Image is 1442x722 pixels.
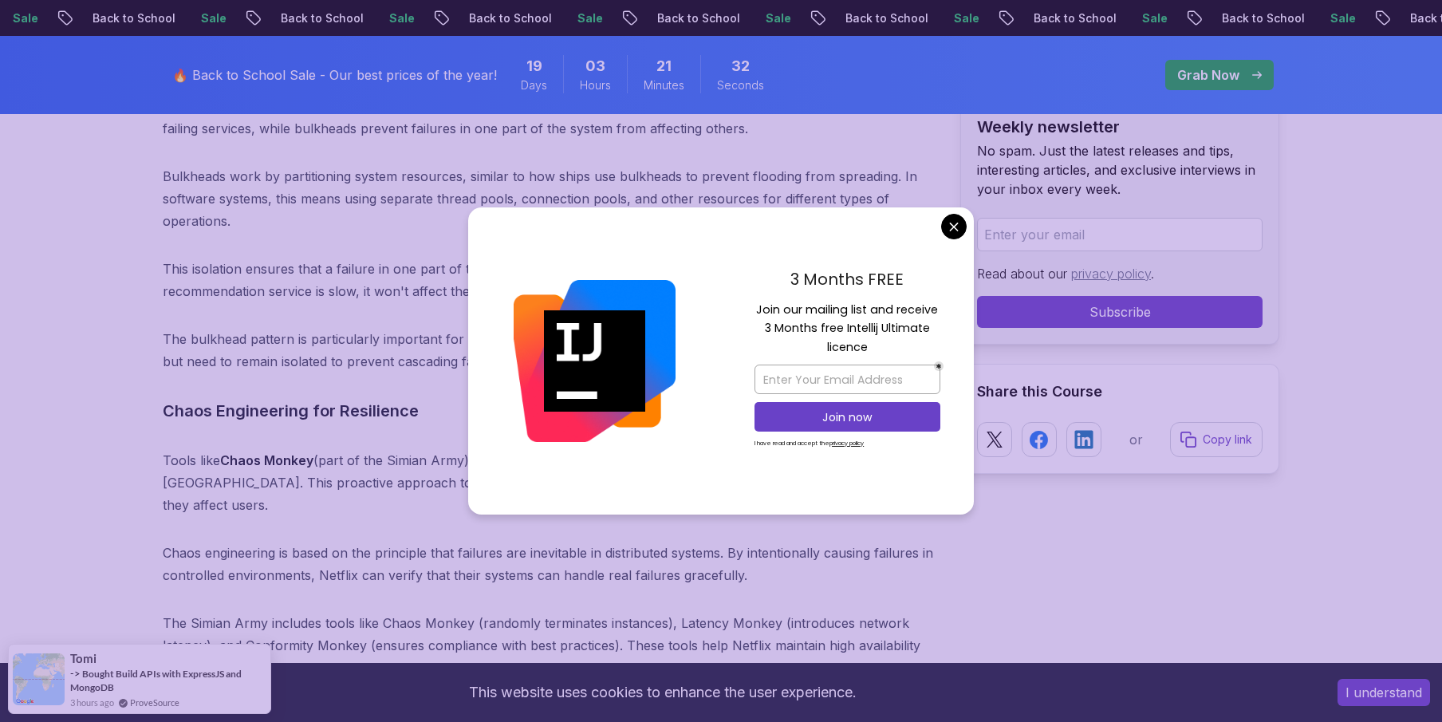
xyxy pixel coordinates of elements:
input: Enter your email [977,218,1263,251]
p: Copy link [1203,432,1252,448]
p: The bulkhead pattern is particularly important for Netflix's microservices architecture, where se... [163,328,935,373]
p: This isolation ensures that a failure in one part of the system doesn't cascade to other parts. F... [163,258,935,302]
span: -> [70,667,81,680]
p: Bulkheads work by partitioning system resources, similar to how ships use bulkheads to prevent fl... [163,165,935,232]
p: 🔥 Back to School Sale - Our best prices of the year! [172,65,497,85]
p: The Simian Army includes tools like Chaos Monkey (randomly terminates instances), Latency Monkey ... [163,612,935,679]
p: or [1129,430,1143,449]
p: Back to School [78,10,187,26]
h3: Chaos Engineering for Resilience [163,398,935,424]
p: Back to School [455,10,563,26]
h2: Share this Course [977,381,1263,403]
a: Bought Build APIs with ExpressJS and MongoDB [70,668,242,693]
p: Sale [751,10,802,26]
p: Patterns popularized via Hystrix help prevent service failures from snowballing through the syste... [163,95,935,140]
span: 21 Minutes [656,55,672,77]
p: Sale [563,10,614,26]
p: Sale [187,10,238,26]
h2: Weekly newsletter [977,116,1263,138]
p: Sale [375,10,426,26]
span: Minutes [644,77,684,93]
span: 32 Seconds [731,55,750,77]
p: Back to School [831,10,940,26]
span: Seconds [717,77,764,93]
p: Grab Now [1177,65,1239,85]
span: Days [521,77,547,93]
a: privacy policy [1071,266,1151,282]
p: Sale [1316,10,1367,26]
button: Copy link [1170,422,1263,457]
div: This website uses cookies to enhance the user experience. [12,675,1314,710]
a: ProveSource [130,696,179,709]
span: 19 Days [526,55,542,77]
span: 3 hours ago [70,696,114,709]
span: Hours [580,77,611,93]
strong: Chaos Monkey [220,452,313,468]
span: 3 Hours [585,55,605,77]
p: Chaos engineering is based on the principle that failures are inevitable in distributed systems. ... [163,542,935,586]
img: provesource social proof notification image [13,653,65,705]
p: Back to School [266,10,375,26]
p: Back to School [1208,10,1316,26]
p: Sale [940,10,991,26]
p: Tools like (part of the Simian Army) randomly kill instances to test resilience — all implemented... [163,449,935,516]
p: Back to School [1019,10,1128,26]
p: Back to School [643,10,751,26]
p: Sale [1128,10,1179,26]
p: No spam. Just the latest releases and tips, interesting articles, and exclusive interviews in you... [977,141,1263,199]
button: Subscribe [977,296,1263,328]
span: Tomi [70,652,97,665]
button: Accept cookies [1338,679,1430,706]
p: Read about our . [977,264,1263,283]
